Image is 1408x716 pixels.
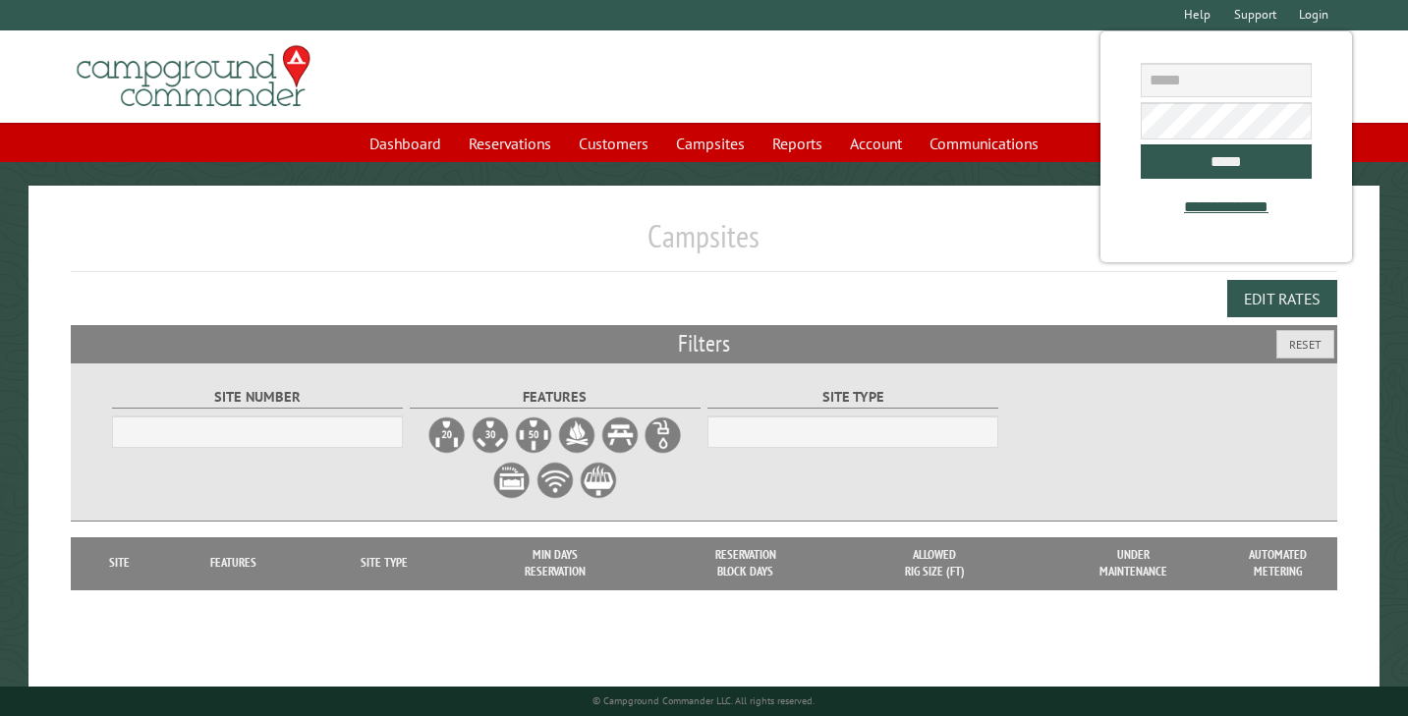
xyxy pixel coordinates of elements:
[838,125,914,162] a: Account
[158,537,308,589] th: Features
[567,125,660,162] a: Customers
[644,415,683,455] label: Water Hookup
[535,461,575,500] label: WiFi Service
[457,125,563,162] a: Reservations
[410,386,702,409] label: Features
[358,125,453,162] a: Dashboard
[600,415,640,455] label: Picnic Table
[579,461,618,500] label: Grill
[1227,280,1337,317] button: Edit Rates
[471,415,510,455] label: 30A Electrical Hookup
[81,537,159,589] th: Site
[760,125,834,162] a: Reports
[514,415,553,455] label: 50A Electrical Hookup
[71,38,316,115] img: Campground Commander
[492,461,532,500] label: Sewer Hookup
[1238,537,1317,589] th: Automated metering
[664,125,757,162] a: Campsites
[841,537,1029,589] th: Allowed Rig Size (ft)
[650,537,841,589] th: Reservation Block Days
[918,125,1050,162] a: Communications
[112,386,404,409] label: Site Number
[557,415,596,455] label: Firepit
[427,415,467,455] label: 20A Electrical Hookup
[707,386,999,409] label: Site Type
[71,325,1338,362] h2: Filters
[308,537,460,589] th: Site Type
[460,537,650,589] th: Min Days Reservation
[1029,537,1238,589] th: Under Maintenance
[1276,330,1334,358] button: Reset
[592,694,815,707] small: © Campground Commander LLC. All rights reserved.
[71,217,1338,271] h1: Campsites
